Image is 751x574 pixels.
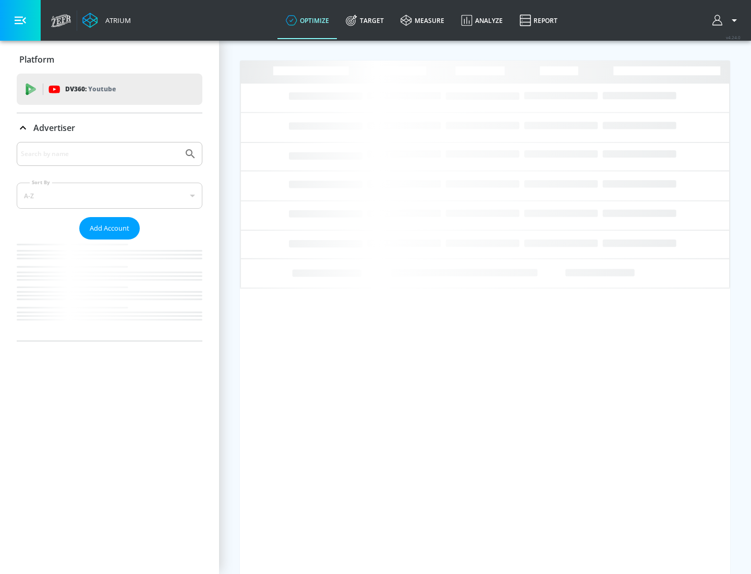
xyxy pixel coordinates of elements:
p: Advertiser [33,122,75,134]
span: v 4.24.0 [726,34,741,40]
p: Platform [19,54,54,65]
span: Add Account [90,222,129,234]
a: Analyze [453,2,511,39]
a: Report [511,2,566,39]
div: DV360: Youtube [17,74,202,105]
div: Advertiser [17,142,202,341]
input: Search by name [21,147,179,161]
div: Advertiser [17,113,202,142]
a: optimize [277,2,337,39]
p: DV360: [65,83,116,95]
a: measure [392,2,453,39]
label: Sort By [30,179,52,186]
div: A-Z [17,183,202,209]
button: Add Account [79,217,140,240]
p: Youtube [88,83,116,94]
div: Platform [17,45,202,74]
nav: list of Advertiser [17,240,202,341]
div: Atrium [101,16,131,25]
a: Target [337,2,392,39]
a: Atrium [82,13,131,28]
